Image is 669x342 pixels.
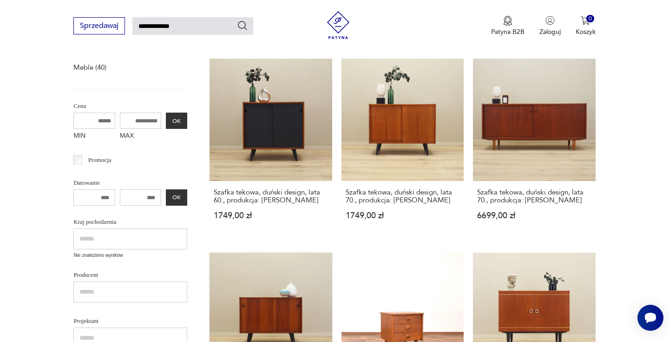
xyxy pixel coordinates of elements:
[73,61,106,74] a: Meble (40)
[324,11,352,39] img: Patyna - sklep z meblami i dekoracjami vintage
[491,16,525,36] a: Ikona medaluPatyna B2B
[73,217,187,227] p: Kraj pochodzenia
[491,27,525,36] p: Patyna B2B
[73,316,187,326] p: Projektant
[477,212,591,220] p: 6699,00 zł
[73,101,187,111] p: Cena
[346,212,459,220] p: 1749,00 zł
[576,27,596,36] p: Koszyk
[586,15,594,23] div: 0
[166,113,187,129] button: OK
[473,59,595,238] a: Szafka tekowa, duński design, lata 70., produkcja: DaniaSzafka tekowa, duński design, lata 70., p...
[581,16,590,25] img: Ikona koszyka
[341,59,464,238] a: Szafka tekowa, duński design, lata 70., produkcja: DaniaSzafka tekowa, duński design, lata 70., p...
[73,129,115,144] label: MIN
[491,16,525,36] button: Patyna B2B
[545,16,555,25] img: Ikonka użytkownika
[214,212,328,220] p: 1749,00 zł
[637,305,663,331] iframe: Smartsupp widget button
[120,129,162,144] label: MAX
[214,188,328,204] h3: Szafka tekowa, duński design, lata 60., produkcja: [PERSON_NAME]
[576,16,596,36] button: 0Koszyk
[539,16,561,36] button: Zaloguj
[503,16,512,26] img: Ikona medalu
[73,23,125,30] a: Sprzedawaj
[73,178,187,188] p: Datowanie
[88,155,111,165] p: Promocja
[539,27,561,36] p: Zaloguj
[73,17,125,34] button: Sprzedawaj
[346,188,459,204] h3: Szafka tekowa, duński design, lata 70., produkcja: [PERSON_NAME]
[73,270,187,280] p: Producent
[73,252,187,259] p: Nie znaleziono wyników
[237,20,248,31] button: Szukaj
[477,188,591,204] h3: Szafka tekowa, duński design, lata 70., produkcja: [PERSON_NAME]
[166,189,187,206] button: OK
[210,59,332,238] a: Szafka tekowa, duński design, lata 60., produkcja: DaniaSzafka tekowa, duński design, lata 60., p...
